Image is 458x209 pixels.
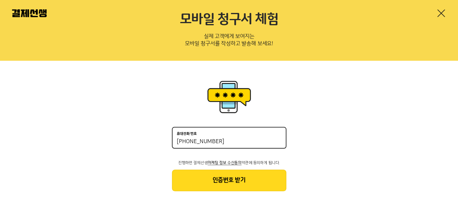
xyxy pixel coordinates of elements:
input: 휴대전화 번호 [177,138,282,146]
p: 진행하면 결제선생 약관에 동의하게 됩니다. [172,161,286,165]
p: 휴대전화 번호 [177,132,197,136]
span: 마케팅 정보 수신동의 [208,161,241,165]
p: 실제 고객에게 보여지는 모바일 청구서를 작성하고 발송해 보세요! [12,31,446,51]
button: 인증번호 받기 [172,170,286,191]
img: 휴대폰인증 이미지 [205,79,253,115]
img: 결제선생 [12,9,47,17]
